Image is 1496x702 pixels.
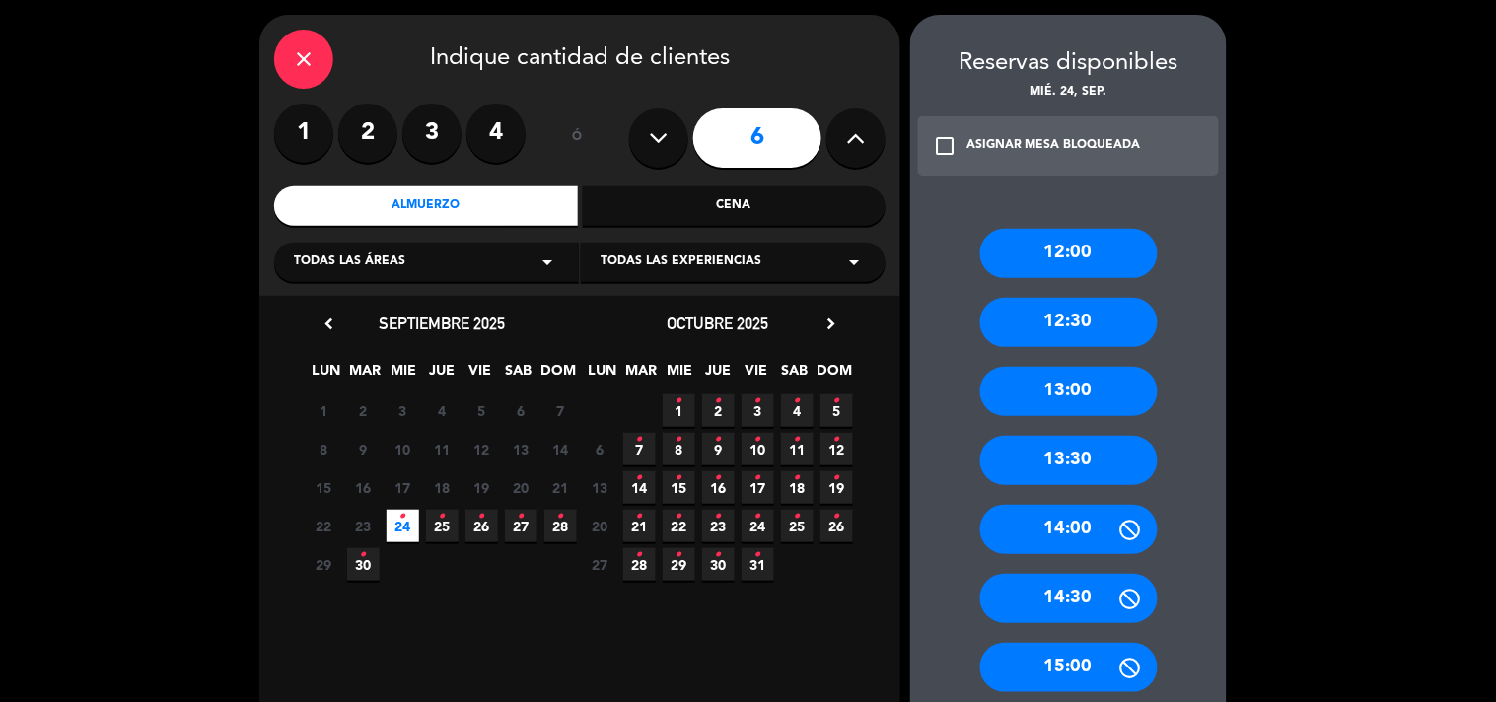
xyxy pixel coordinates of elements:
label: 1 [274,104,333,163]
i: • [794,462,801,494]
span: 13 [505,433,537,465]
span: MAR [625,359,658,391]
i: • [636,424,643,456]
i: • [439,501,446,532]
span: MIE [388,359,420,391]
span: 1 [663,394,695,427]
i: • [754,539,761,571]
i: chevron_right [820,314,841,334]
div: 14:00 [980,505,1158,554]
span: JUE [426,359,459,391]
span: 20 [584,510,616,542]
span: 10 [387,433,419,465]
div: mié. 24, sep. [910,83,1227,103]
span: 21 [544,471,577,504]
span: 24 [742,510,774,542]
span: 15 [308,471,340,504]
span: 23 [702,510,735,542]
span: DOM [541,359,574,391]
span: 6 [584,433,616,465]
span: 9 [702,433,735,465]
i: • [754,501,761,532]
span: MAR [349,359,382,391]
span: septiembre 2025 [379,314,505,333]
span: 27 [584,548,616,581]
span: 21 [623,510,656,542]
i: • [794,501,801,532]
span: 18 [781,471,814,504]
i: • [833,501,840,532]
i: • [636,539,643,571]
i: • [676,386,682,417]
div: Reservas disponibles [910,44,1227,83]
i: • [833,386,840,417]
i: • [478,501,485,532]
i: • [754,386,761,417]
span: 2 [347,394,380,427]
i: • [557,501,564,532]
span: 4 [426,394,459,427]
span: 10 [742,433,774,465]
span: 29 [663,548,695,581]
label: 2 [338,104,397,163]
div: Almuerzo [274,186,578,226]
span: 12 [465,433,498,465]
label: 4 [466,104,526,163]
i: • [715,501,722,532]
span: JUE [702,359,735,391]
label: 3 [402,104,462,163]
span: 4 [781,394,814,427]
span: 24 [387,510,419,542]
span: 25 [426,510,459,542]
i: • [399,501,406,532]
i: • [794,424,801,456]
span: 17 [742,471,774,504]
span: 25 [781,510,814,542]
span: 5 [465,394,498,427]
span: 1 [308,394,340,427]
span: 13 [584,471,616,504]
span: LUN [311,359,343,391]
div: 12:30 [980,298,1158,347]
span: 30 [347,548,380,581]
div: 15:00 [980,643,1158,692]
span: Todas las experiencias [601,252,761,272]
span: 16 [702,471,735,504]
span: SAB [503,359,535,391]
span: 26 [820,510,853,542]
i: • [636,501,643,532]
i: chevron_left [319,314,339,334]
span: 20 [505,471,537,504]
i: • [676,539,682,571]
i: • [676,501,682,532]
div: ó [545,104,609,173]
i: • [676,424,682,456]
i: arrow_drop_down [535,250,559,274]
i: • [636,462,643,494]
span: octubre 2025 [668,314,769,333]
span: 8 [308,433,340,465]
span: 9 [347,433,380,465]
span: 12 [820,433,853,465]
span: 19 [820,471,853,504]
span: 23 [347,510,380,542]
i: • [715,386,722,417]
span: 11 [781,433,814,465]
span: 6 [505,394,537,427]
i: • [833,424,840,456]
span: 28 [623,548,656,581]
i: • [715,462,722,494]
span: Todas las áreas [294,252,405,272]
div: Indique cantidad de clientes [274,30,886,89]
span: 22 [308,510,340,542]
i: close [292,47,316,71]
span: 7 [544,394,577,427]
i: • [833,462,840,494]
span: 7 [623,433,656,465]
span: 14 [544,433,577,465]
span: 19 [465,471,498,504]
i: • [715,424,722,456]
span: 31 [742,548,774,581]
span: 18 [426,471,459,504]
span: VIE [464,359,497,391]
